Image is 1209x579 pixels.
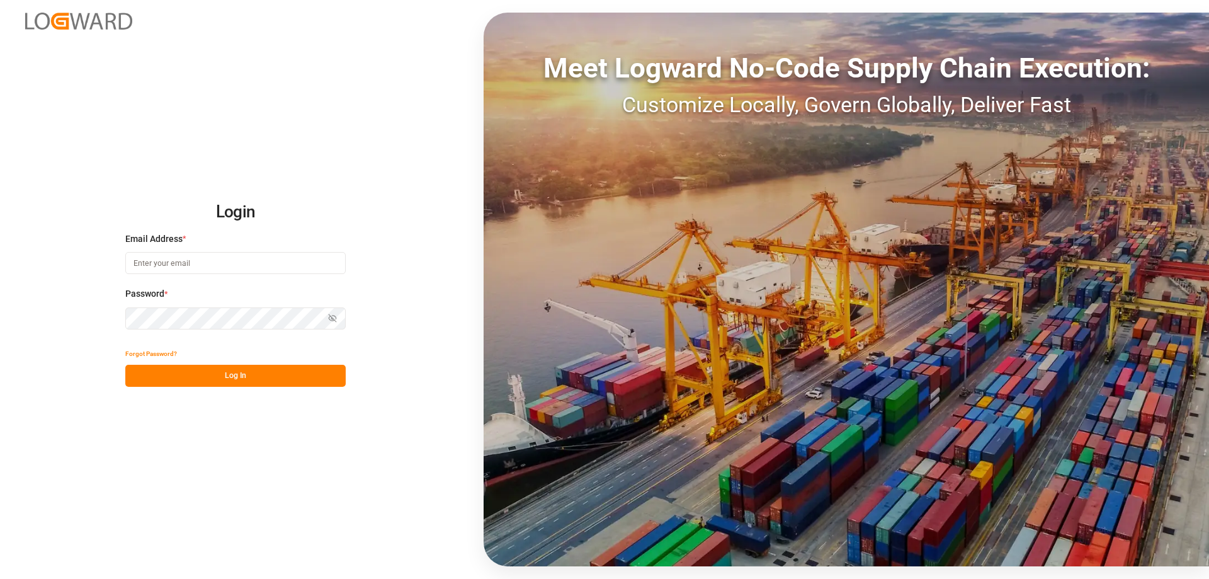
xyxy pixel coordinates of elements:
[125,232,183,246] span: Email Address
[125,365,346,387] button: Log In
[125,287,164,301] span: Password
[125,252,346,274] input: Enter your email
[125,192,346,232] h2: Login
[484,47,1209,89] div: Meet Logward No-Code Supply Chain Execution:
[484,89,1209,121] div: Customize Locally, Govern Globally, Deliver Fast
[125,343,177,365] button: Forgot Password?
[25,13,132,30] img: Logward_new_orange.png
